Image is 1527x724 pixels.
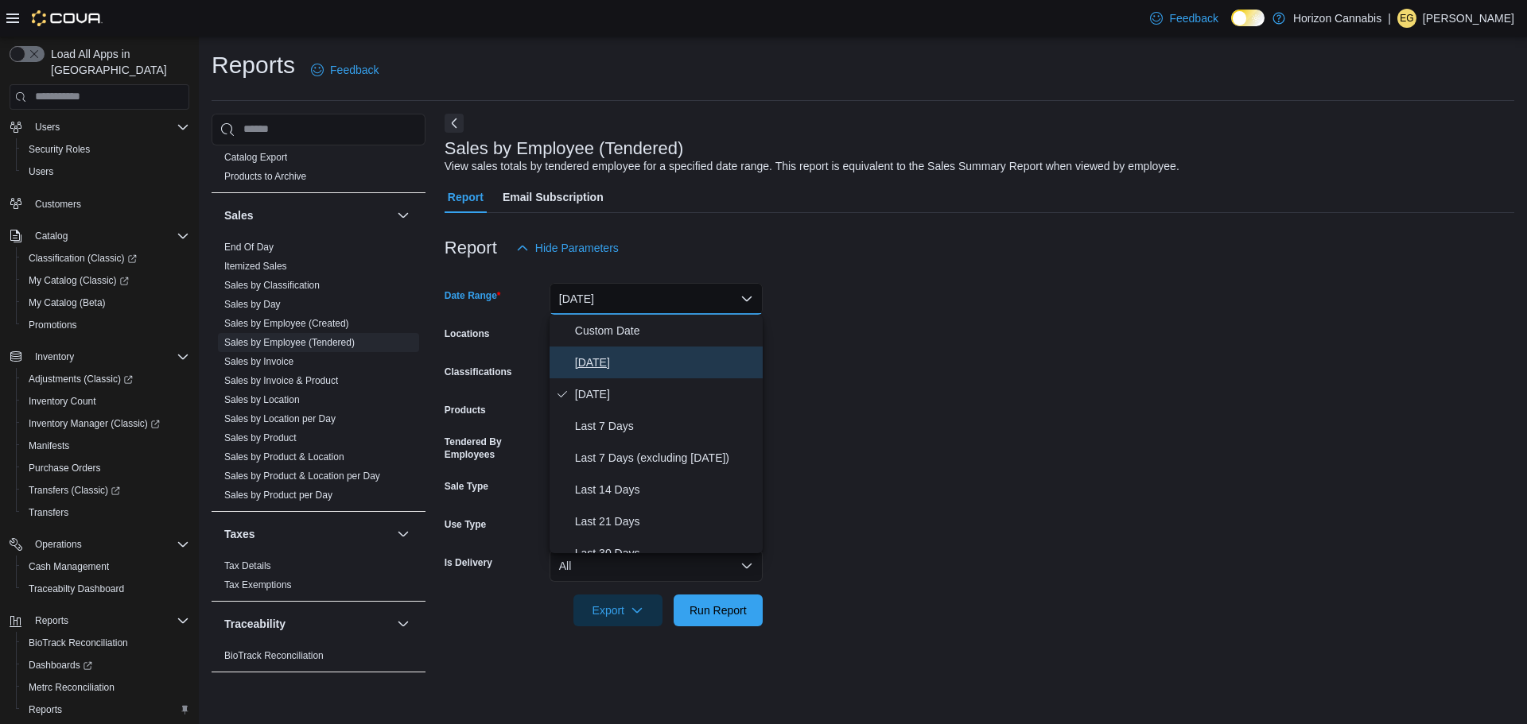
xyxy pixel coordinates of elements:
[224,355,293,368] span: Sales by Invoice
[22,293,189,312] span: My Catalog (Beta)
[29,506,68,519] span: Transfers
[29,560,109,573] span: Cash Management
[224,413,336,424] a: Sales by Location per Day
[445,114,464,133] button: Next
[224,299,281,310] a: Sales by Day
[583,594,653,626] span: Export
[16,501,196,524] button: Transfers
[535,240,619,256] span: Hide Parameters
[1293,9,1381,28] p: Horizon Cannabis
[575,353,756,372] span: [DATE]
[29,637,128,649] span: BioTrack Reconciliation
[35,538,82,551] span: Operations
[22,436,76,455] a: Manifests
[224,432,297,443] a: Sales by Product
[224,649,324,662] span: BioTrack Reconciliation
[224,489,332,501] span: Sales by Product per Day
[224,336,355,349] span: Sales by Employee (Tendered)
[22,271,189,290] span: My Catalog (Classic)
[1144,2,1224,34] a: Feedback
[445,327,490,340] label: Locations
[29,373,133,385] span: Adjustments (Classic)
[29,703,62,716] span: Reports
[445,480,488,493] label: Sale Type
[35,198,81,211] span: Customers
[22,140,96,159] a: Security Roles
[1400,9,1413,28] span: EG
[575,480,756,499] span: Last 14 Days
[224,260,287,273] span: Itemized Sales
[575,321,756,340] span: Custom Date
[22,436,189,455] span: Manifests
[22,293,112,312] a: My Catalog (Beta)
[16,412,196,435] a: Inventory Manager (Classic)
[224,412,336,425] span: Sales by Location per Day
[445,436,543,461] label: Tendered By Employees
[22,678,189,697] span: Metrc Reconciliation
[3,610,196,632] button: Reports
[22,392,189,411] span: Inventory Count
[224,242,274,253] a: End Of Day
[29,347,189,366] span: Inventory
[35,121,60,134] span: Users
[224,432,297,444] span: Sales by Product
[22,459,107,478] a: Purchase Orders
[224,207,390,223] button: Sales
[212,556,425,601] div: Taxes
[22,271,135,290] a: My Catalog (Classic)
[394,206,413,225] button: Sales
[3,346,196,368] button: Inventory
[29,417,160,430] span: Inventory Manager (Classic)
[29,659,92,672] span: Dashboards
[29,274,129,287] span: My Catalog (Classic)
[305,54,385,86] a: Feedback
[224,470,380,482] span: Sales by Product & Location per Day
[22,503,75,522] a: Transfers
[224,337,355,348] a: Sales by Employee (Tendered)
[445,556,492,569] label: Is Delivery
[510,232,625,264] button: Hide Parameters
[16,368,196,390] a: Adjustments (Classic)
[29,395,96,408] span: Inventory Count
[224,616,286,632] h3: Traceability
[32,10,103,26] img: Cova
[22,633,134,652] a: BioTrack Reconciliation
[575,448,756,467] span: Last 7 Days (excluding [DATE])
[22,503,189,522] span: Transfers
[573,594,662,626] button: Export
[22,579,189,598] span: Traceabilty Dashboard
[29,252,137,265] span: Classification (Classic)
[448,181,484,213] span: Report
[575,512,756,531] span: Last 21 Days
[16,292,196,314] button: My Catalog (Beta)
[224,170,306,183] span: Products to Archive
[224,280,320,291] a: Sales by Classification
[575,544,756,563] span: Last 30 Days
[22,370,189,389] span: Adjustments (Classic)
[29,535,189,554] span: Operations
[29,347,80,366] button: Inventory
[674,594,763,626] button: Run Report
[224,394,300,405] a: Sales by Location
[22,678,121,697] a: Metrc Reconciliation
[212,238,425,511] div: Sales
[224,374,338,387] span: Sales by Invoice & Product
[22,249,189,268] span: Classification (Classic)
[22,392,103,411] a: Inventory Count
[3,116,196,138] button: Users
[22,370,139,389] a: Adjustments (Classic)
[224,318,349,329] a: Sales by Employee (Created)
[503,181,604,213] span: Email Subscription
[1231,10,1265,26] input: Dark Mode
[22,656,189,675] span: Dashboards
[35,230,68,242] span: Catalog
[575,385,756,404] span: [DATE]
[16,699,196,721] button: Reports
[224,451,344,463] span: Sales by Product & Location
[35,350,74,363] span: Inventory
[224,451,344,463] a: Sales by Product & Location
[29,296,106,309] span: My Catalog (Beta)
[224,559,271,572] span: Tax Details
[224,560,271,571] a: Tax Details
[445,404,486,416] label: Products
